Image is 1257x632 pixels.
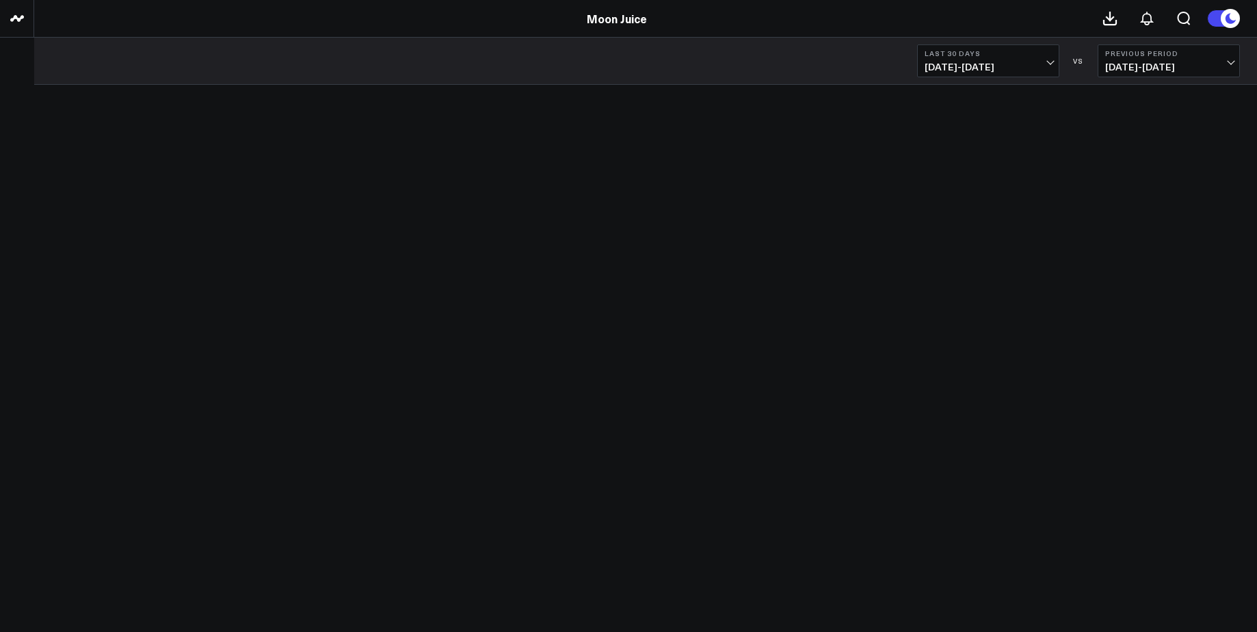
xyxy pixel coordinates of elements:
[1105,49,1232,57] b: Previous Period
[587,11,647,26] a: Moon Juice
[925,49,1052,57] b: Last 30 Days
[1098,44,1240,77] button: Previous Period[DATE]-[DATE]
[917,44,1059,77] button: Last 30 Days[DATE]-[DATE]
[925,62,1052,73] span: [DATE] - [DATE]
[1105,62,1232,73] span: [DATE] - [DATE]
[1066,57,1091,65] div: VS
